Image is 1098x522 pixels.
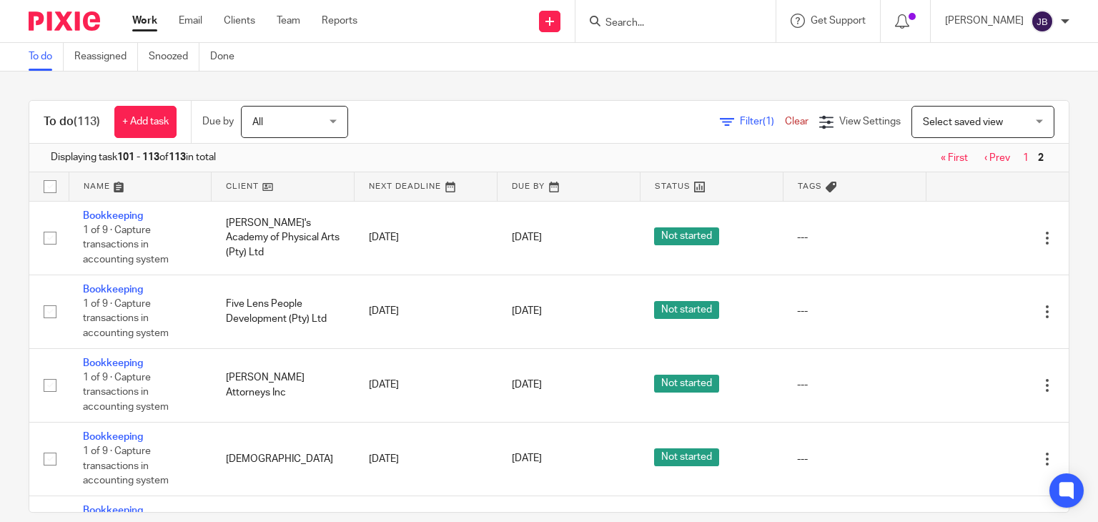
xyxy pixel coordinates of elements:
td: [PERSON_NAME]'s Academy of Physical Arts (Pty) Ltd [212,201,355,275]
a: Bookkeeping [83,432,143,442]
a: 1 [1023,153,1029,163]
a: Reassigned [74,43,138,71]
span: Displaying task of in total [51,150,216,164]
div: --- [797,230,911,245]
a: Reports [322,14,357,28]
a: Bookkeeping [83,285,143,295]
span: Not started [654,448,719,466]
span: [DATE] [512,232,542,242]
a: Clear [785,117,808,127]
a: Snoozed [149,43,199,71]
span: (113) [74,116,100,127]
a: Bookkeeping [83,506,143,516]
span: [DATE] [512,380,542,390]
a: Email [179,14,202,28]
td: [DATE] [355,201,498,275]
span: Tags [798,182,822,190]
a: Clients [224,14,255,28]
td: Five Lens People Development (Pty) Ltd [212,275,355,348]
a: Work [132,14,157,28]
span: 2 [1034,149,1047,167]
span: [DATE] [512,454,542,464]
div: --- [797,378,911,392]
a: Bookkeeping [83,358,143,368]
a: Bookkeeping [83,211,143,221]
a: « First [941,153,968,163]
b: 113 [169,152,186,162]
span: Not started [654,301,719,319]
td: [PERSON_NAME] Attorneys Inc [212,348,355,422]
img: Pixie [29,11,100,31]
a: Done [210,43,245,71]
a: + Add task [114,106,177,138]
span: Get Support [811,16,866,26]
span: 1 of 9 · Capture transactions in accounting system [83,373,169,412]
span: (1) [763,117,774,127]
span: 1 of 9 · Capture transactions in accounting system [83,446,169,486]
input: Search [604,17,733,30]
a: To do [29,43,64,71]
h1: To do [44,114,100,129]
span: View Settings [839,117,901,127]
td: [DATE] [355,348,498,422]
img: svg%3E [1031,10,1054,33]
p: Due by [202,114,234,129]
a: Team [277,14,300,28]
td: [DATE] [355,275,498,348]
span: 1 of 9 · Capture transactions in accounting system [83,225,169,265]
a: ‹ Prev [984,153,1010,163]
span: 1 of 9 · Capture transactions in accounting system [83,299,169,338]
span: [DATE] [512,307,542,317]
span: Filter [740,117,785,127]
span: All [252,117,263,127]
nav: pager [934,152,1047,164]
td: [DEMOGRAPHIC_DATA] [212,422,355,496]
p: [PERSON_NAME] [945,14,1024,28]
span: Not started [654,375,719,393]
td: [DATE] [355,422,498,496]
div: --- [797,452,911,466]
span: Not started [654,227,719,245]
b: 101 - 113 [117,152,159,162]
div: --- [797,304,911,318]
span: Select saved view [923,117,1003,127]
